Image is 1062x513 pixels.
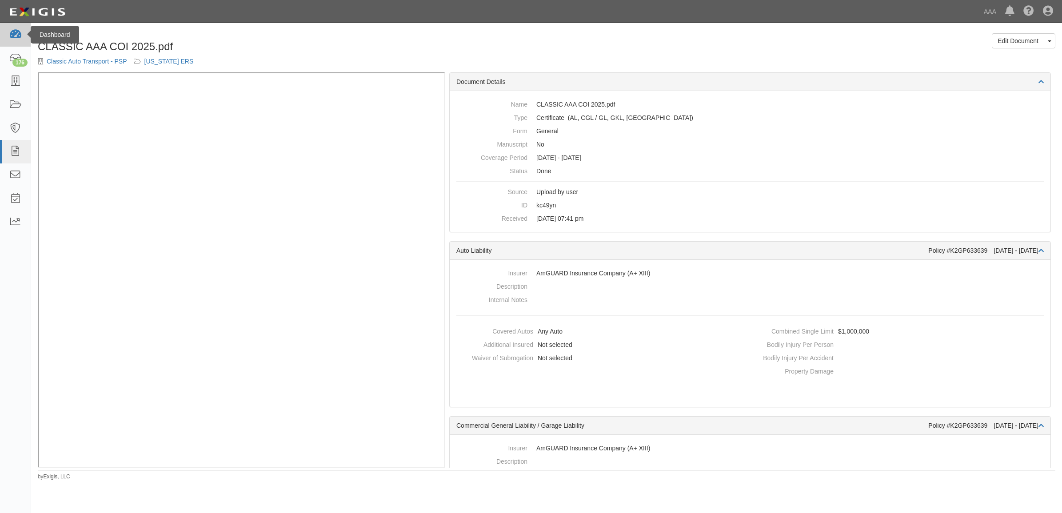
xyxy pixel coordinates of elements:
[456,111,527,122] dt: Type
[144,58,194,65] a: [US_STATE] ERS
[992,33,1044,48] a: Edit Document
[453,338,747,351] dd: Not selected
[456,266,1044,280] dd: AmGUARD Insurance Company (A+ XIII)
[456,280,527,291] dt: Description
[453,351,533,362] dt: Waiver of Subrogation
[456,421,928,430] div: Commercial General Liability / Garage Liability
[450,73,1050,91] div: Document Details
[456,164,527,175] dt: Status
[44,473,70,480] a: Exigis, LLC
[453,351,747,365] dd: Not selected
[456,199,527,210] dt: ID
[38,33,540,41] div: Document
[456,185,527,196] dt: Source
[7,4,68,20] img: logo-5460c22ac91f19d4615b14bd174203de0afe785f0fc80cf4dbbc73dc1793850b.png
[456,212,1044,225] dd: [DATE] 07:41 pm
[754,365,834,376] dt: Property Damage
[456,164,1044,178] dd: Done
[456,151,1044,164] dd: [DATE] - [DATE]
[979,3,1001,20] a: AAA
[456,266,527,278] dt: Insurer
[928,246,1044,255] div: Policy #K2GP633639 [DATE] - [DATE]
[456,199,1044,212] dd: kc49yn
[453,325,747,338] dd: Any Auto
[754,351,834,362] dt: Bodily Injury Per Accident
[47,58,127,65] a: Classic Auto Transport - PSP
[928,421,1044,430] div: Policy #K2GP633639 [DATE] - [DATE]
[1023,6,1034,17] i: Help Center - Complianz
[456,212,527,223] dt: Received
[456,111,1044,124] dd: Auto Liability Commercial General Liability / Garage Liability Garage Keepers Liability On-Hook
[456,124,527,135] dt: Form
[754,338,834,349] dt: Bodily Injury Per Person
[12,59,28,67] div: 176
[456,246,928,255] div: Auto Liability
[456,185,1044,199] dd: Upload by user
[456,441,527,453] dt: Insurer
[31,26,79,44] div: Dashboard
[456,124,1044,138] dd: General
[456,138,527,149] dt: Manuscript
[754,325,1047,338] dd: $1,000,000
[456,98,1044,111] dd: CLASSIC AAA COI 2025.pdf
[453,325,533,336] dt: Covered Autos
[456,441,1044,455] dd: AmGUARD Insurance Company (A+ XIII)
[456,138,1044,151] dd: No
[754,325,834,336] dt: Combined Single Limit
[456,151,527,162] dt: Coverage Period
[456,98,527,109] dt: Name
[453,338,533,349] dt: Additional Insured
[38,41,540,52] h1: CLASSIC AAA COI 2025.pdf
[456,455,527,466] dt: Description
[456,293,527,304] dt: Internal Notes
[38,473,70,481] small: by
